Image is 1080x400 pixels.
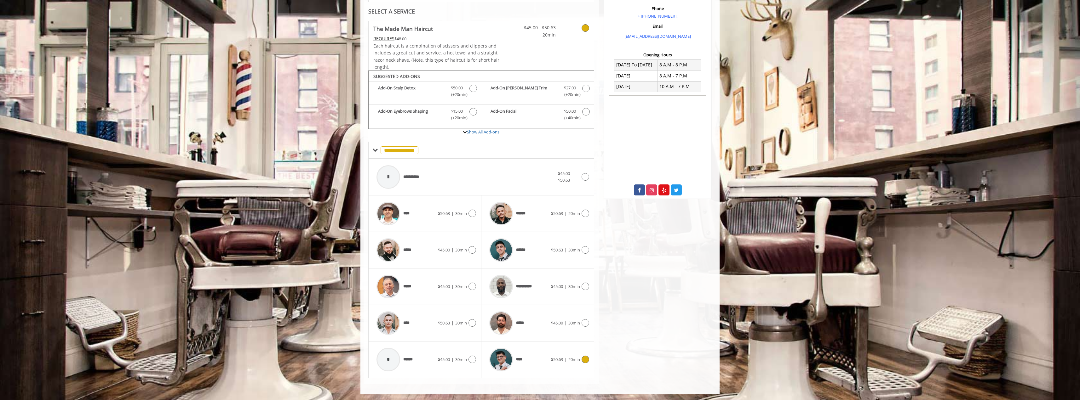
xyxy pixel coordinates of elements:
span: 20min [519,31,556,38]
td: 10 A.M - 7 P.M [658,81,701,92]
h3: Email [611,24,704,28]
span: $50.63 [551,247,563,253]
span: | [451,247,454,253]
span: | [565,211,567,216]
h3: Phone [611,6,704,11]
div: SELECT A SERVICE [368,8,594,14]
td: 8 A.M - 8 P.M [658,59,701,70]
span: 30min [568,284,580,289]
span: $45.00 [438,284,450,289]
span: (+20min ) [560,91,579,98]
span: | [451,211,454,216]
span: $50.00 [451,85,463,91]
span: 30min [568,320,580,326]
td: [DATE] To [DATE] [614,59,658,70]
div: The Made Man Haircut Add-onS [368,70,594,129]
span: 20min [568,357,580,362]
span: 30min [455,284,467,289]
label: Add-On Beard Trim [484,85,590,99]
span: | [451,284,454,289]
td: [DATE] [614,81,658,92]
span: | [565,284,567,289]
span: $45.00 [438,247,450,253]
span: 30min [455,247,467,253]
a: [EMAIL_ADDRESS][DOMAIN_NAME] [624,33,691,39]
label: Add-On Facial [484,108,590,123]
span: This service needs some Advance to be paid before we block your appointment [373,36,394,42]
td: 8 A.M - 7 P.M [658,70,701,81]
span: $50.63 [438,211,450,216]
span: $15.00 [451,108,463,115]
td: [DATE] [614,70,658,81]
a: + [PHONE_NUMBER]. [638,13,677,19]
span: $45.00 [551,320,563,326]
span: $45.00 [551,284,563,289]
label: Add-On Scalp Detox [372,85,478,99]
b: Add-On [PERSON_NAME] Trim [491,85,557,98]
span: $45.00 - $50.63 [519,24,556,31]
span: | [565,320,567,326]
span: Each haircut is a combination of scissors and clippers and includes a great cut and service, a ho... [373,43,499,70]
b: Add-On Eyebrows Shaping [378,108,445,121]
span: | [565,247,567,253]
span: | [451,320,454,326]
label: Add-On Eyebrows Shaping [372,108,478,123]
span: $50.63 [438,320,450,326]
span: 30min [455,357,467,362]
b: Add-On Scalp Detox [378,85,445,98]
span: 30min [568,247,580,253]
span: $27.00 [564,85,576,91]
span: (+20min ) [448,115,466,121]
div: $48.00 [373,35,500,42]
span: | [451,357,454,362]
b: SUGGESTED ADD-ONS [373,73,420,79]
a: Show All Add-ons [467,129,499,135]
span: $50.63 [551,357,563,362]
b: The Made Man Haircut [373,24,433,33]
b: Add-On Facial [491,108,557,121]
span: $50.00 [564,108,576,115]
span: | [565,357,567,362]
span: $45.00 [438,357,450,362]
span: 30min [455,320,467,326]
span: (+20min ) [448,91,466,98]
span: (+40min ) [560,115,579,121]
h3: Opening Hours [609,53,706,57]
span: 20min [568,211,580,216]
span: $45.00 - $50.63 [558,171,572,183]
span: 30min [455,211,467,216]
span: $50.63 [551,211,563,216]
